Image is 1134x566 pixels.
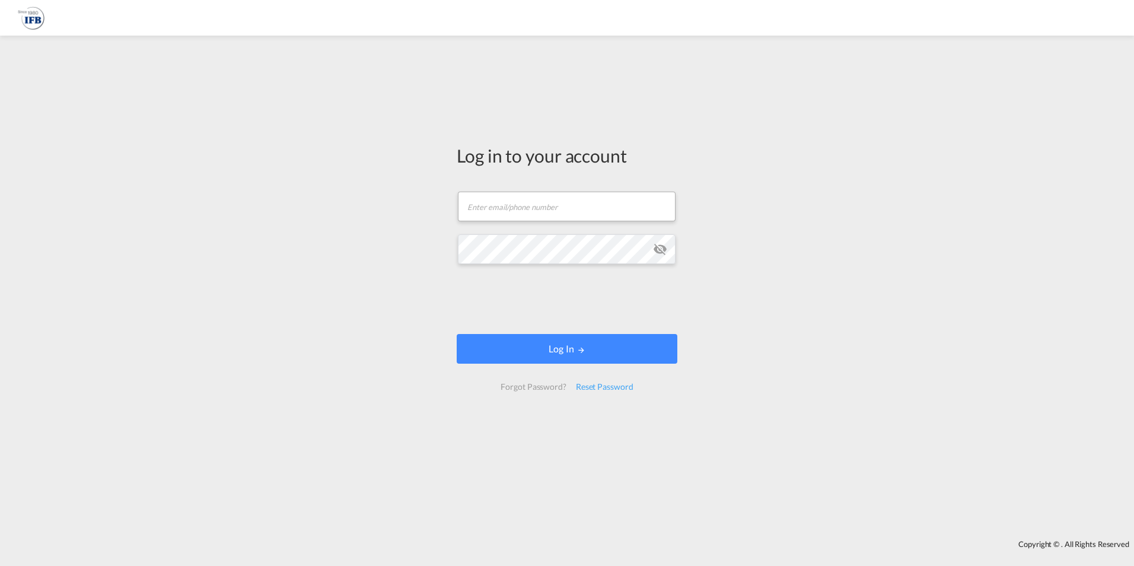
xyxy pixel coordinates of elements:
[458,192,676,221] input: Enter email/phone number
[477,276,657,322] iframe: reCAPTCHA
[18,5,44,31] img: b628ab10256c11eeb52753acbc15d091.png
[653,242,667,256] md-icon: icon-eye-off
[457,143,677,168] div: Log in to your account
[457,334,677,364] button: LOGIN
[571,376,638,398] div: Reset Password
[496,376,571,398] div: Forgot Password?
